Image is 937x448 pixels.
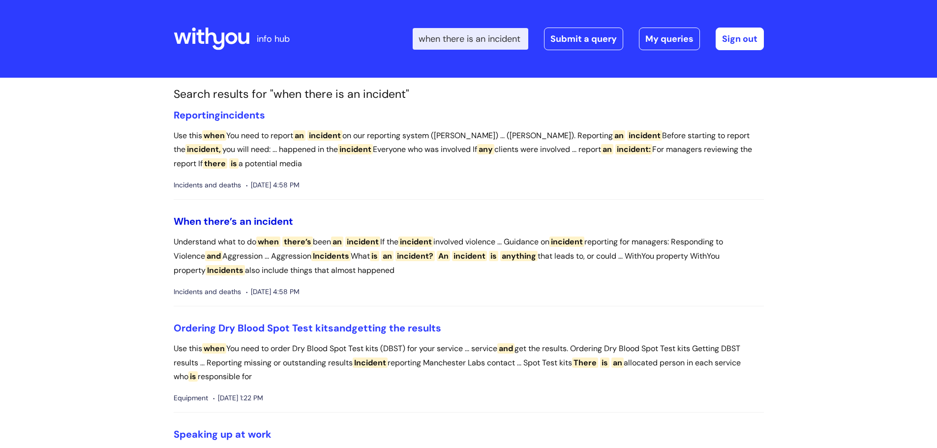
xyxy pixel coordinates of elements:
p: Use this You need to report on our reporting system ([PERSON_NAME]) ... ([PERSON_NAME]). Reportin... [174,129,764,171]
span: There [572,358,598,368]
span: is [229,158,239,169]
span: an [381,251,393,261]
span: Incidents [206,265,245,275]
a: My queries [639,28,700,50]
span: an [331,237,343,247]
span: an [240,215,251,228]
input: Search [413,28,528,50]
span: any [477,144,494,154]
span: incident [345,237,380,247]
span: is [370,251,379,261]
span: incident, [185,144,222,154]
span: Equipment [174,392,208,404]
span: when [202,343,226,354]
a: Speaking up at work [174,428,272,441]
span: an [613,130,625,141]
span: and [333,322,352,334]
span: when [202,130,226,141]
span: [DATE] 1:22 PM [213,392,263,404]
a: Ordering Dry Blood Spot Test kitsandgetting the results [174,322,441,334]
span: incident [338,144,373,154]
span: incident [452,251,487,261]
h1: Search results for "when there is an incident" [174,88,764,101]
span: incident? [395,251,435,261]
span: incident [398,237,433,247]
span: an [601,144,613,154]
span: is [489,251,498,261]
span: is [600,358,609,368]
span: Incident [353,358,388,368]
span: incident [627,130,662,141]
span: Incidents and deaths [174,179,241,191]
a: Sign out [716,28,764,50]
span: [DATE] 4:58 PM [246,179,300,191]
span: when [256,237,280,247]
span: and [205,251,222,261]
div: | - [413,28,764,50]
span: an [611,358,624,368]
span: there’s [282,237,313,247]
span: and [497,343,514,354]
span: anything [500,251,538,261]
span: When [174,215,201,228]
span: incidents [220,109,265,121]
p: info hub [257,31,290,47]
span: incident [549,237,584,247]
span: An [437,251,450,261]
p: Understand what to do been If the involved violence ... Guidance on reporting for managers: Respo... [174,235,764,277]
span: Incidents and deaths [174,286,241,298]
span: incident [254,215,293,228]
a: When there’s an incident [174,215,293,228]
span: is [188,371,198,382]
span: [DATE] 4:58 PM [246,286,300,298]
span: incident: [615,144,652,154]
span: incident [307,130,342,141]
span: an [293,130,305,141]
a: Reportingincidents [174,109,265,121]
span: Incidents [311,251,351,261]
a: Submit a query [544,28,623,50]
span: there’s [204,215,237,228]
p: Use this You need to order Dry Blood Spot Test kits (DBST) for your service ... service get the r... [174,342,764,384]
span: there [203,158,227,169]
